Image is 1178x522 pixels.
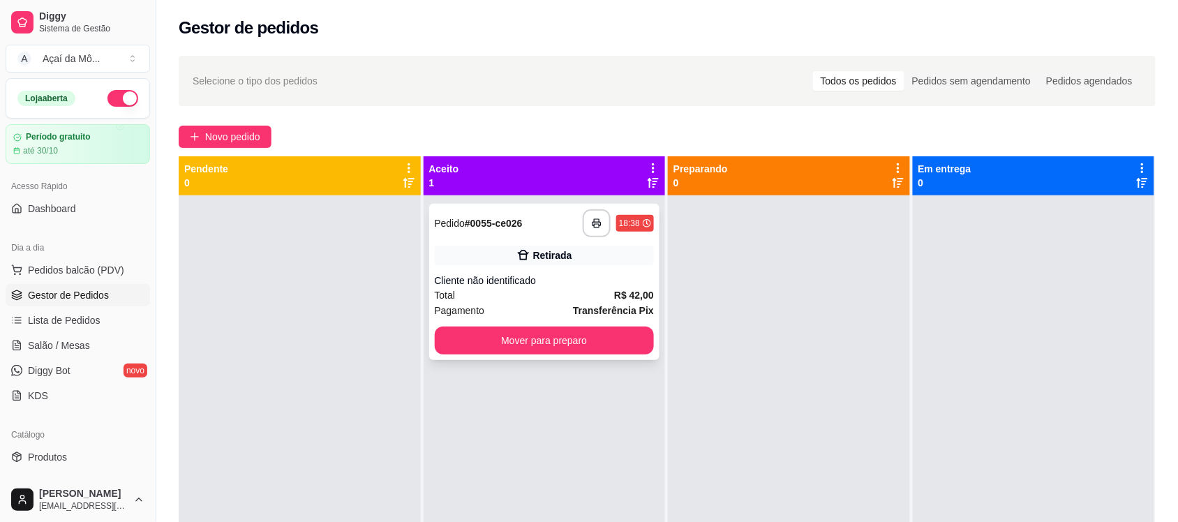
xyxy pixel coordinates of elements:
a: Lista de Pedidos [6,309,150,331]
p: Preparando [673,162,728,176]
span: Gestor de Pedidos [28,288,109,302]
span: Complementos [28,475,94,489]
a: Período gratuitoaté 30/10 [6,124,150,164]
article: Período gratuito [26,132,91,142]
p: 1 [429,176,459,190]
span: Salão / Mesas [28,338,90,352]
a: Complementos [6,471,150,493]
div: 18:38 [619,218,640,229]
span: A [17,52,31,66]
p: Pendente [184,162,228,176]
p: 0 [673,176,728,190]
button: Alterar Status [107,90,138,107]
div: Pedidos sem agendamento [904,71,1038,91]
div: Loja aberta [17,91,75,106]
span: plus [190,132,200,142]
div: Acesso Rápido [6,175,150,197]
h2: Gestor de pedidos [179,17,319,39]
div: Retirada [533,248,572,262]
span: [PERSON_NAME] [39,488,128,500]
a: Salão / Mesas [6,334,150,357]
button: [PERSON_NAME][EMAIL_ADDRESS][DOMAIN_NAME] [6,483,150,516]
span: Dashboard [28,202,76,216]
article: até 30/10 [23,145,58,156]
a: Diggy Botnovo [6,359,150,382]
a: Gestor de Pedidos [6,284,150,306]
a: DiggySistema de Gestão [6,6,150,39]
div: Pedidos agendados [1038,71,1140,91]
p: 0 [918,176,971,190]
strong: Transferência Pix [573,305,654,316]
button: Novo pedido [179,126,271,148]
span: Total [435,288,456,303]
span: Novo pedido [205,129,260,144]
span: Diggy [39,10,144,23]
p: 0 [184,176,228,190]
div: Açaí da Mô ... [43,52,100,66]
span: Lista de Pedidos [28,313,100,327]
button: Mover para preparo [435,327,655,355]
strong: R$ 42,00 [614,290,654,301]
a: Produtos [6,446,150,468]
div: Todos os pedidos [813,71,904,91]
span: Diggy Bot [28,364,70,378]
button: Pedidos balcão (PDV) [6,259,150,281]
span: Pagamento [435,303,485,318]
strong: # 0055-ce026 [465,218,523,229]
div: Dia a dia [6,237,150,259]
button: Select a team [6,45,150,73]
span: [EMAIL_ADDRESS][DOMAIN_NAME] [39,500,128,512]
span: Pedido [435,218,465,229]
span: Produtos [28,450,67,464]
span: Selecione o tipo dos pedidos [193,73,318,89]
a: Dashboard [6,197,150,220]
span: Pedidos balcão (PDV) [28,263,124,277]
span: Sistema de Gestão [39,23,144,34]
p: Aceito [429,162,459,176]
div: Cliente não identificado [435,274,655,288]
p: Em entrega [918,162,971,176]
div: Catálogo [6,424,150,446]
a: KDS [6,385,150,407]
span: KDS [28,389,48,403]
